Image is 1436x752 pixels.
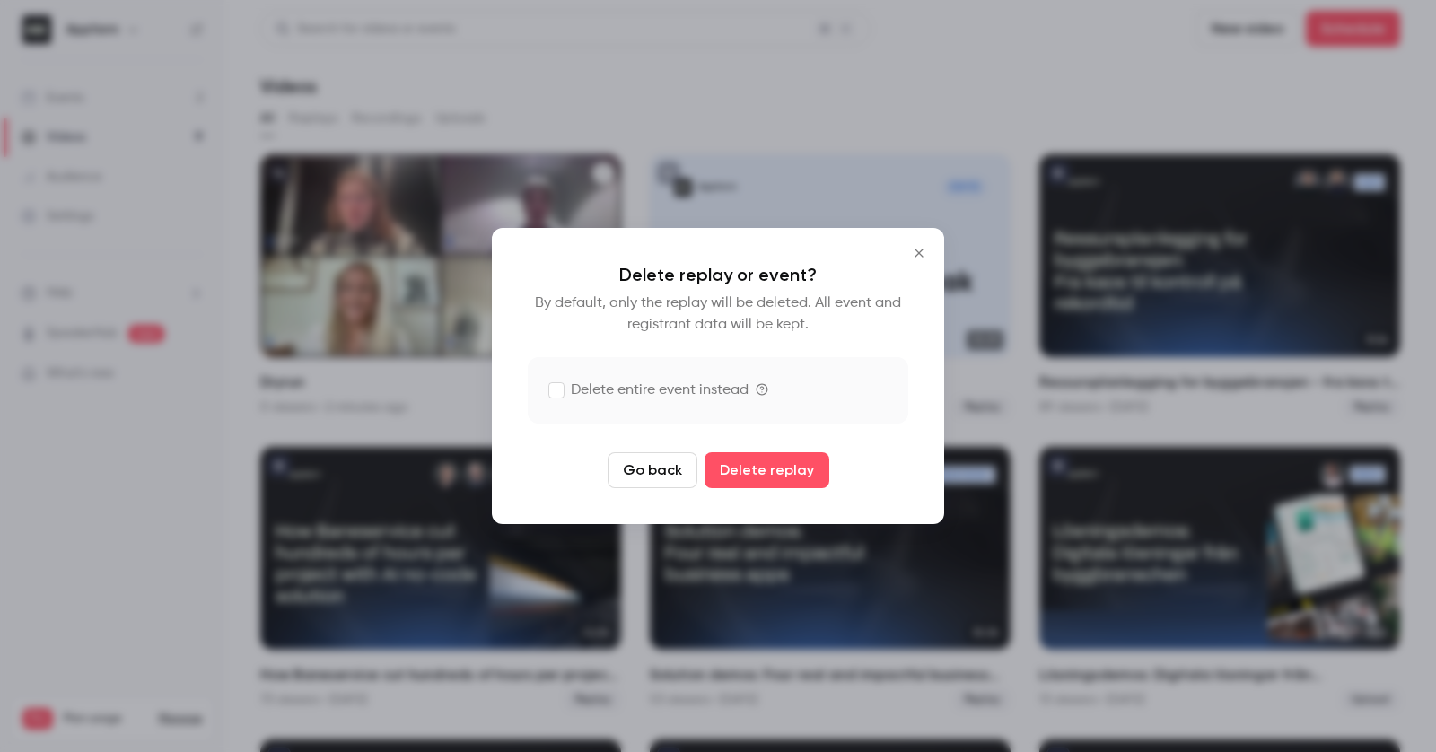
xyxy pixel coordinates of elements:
[528,293,908,336] p: By default, only the replay will be deleted. All event and registrant data will be kept.
[549,380,749,401] label: Delete entire event instead
[705,452,829,488] button: Delete replay
[901,235,937,271] button: Close
[528,264,908,285] p: Delete replay or event?
[608,452,697,488] button: Go back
